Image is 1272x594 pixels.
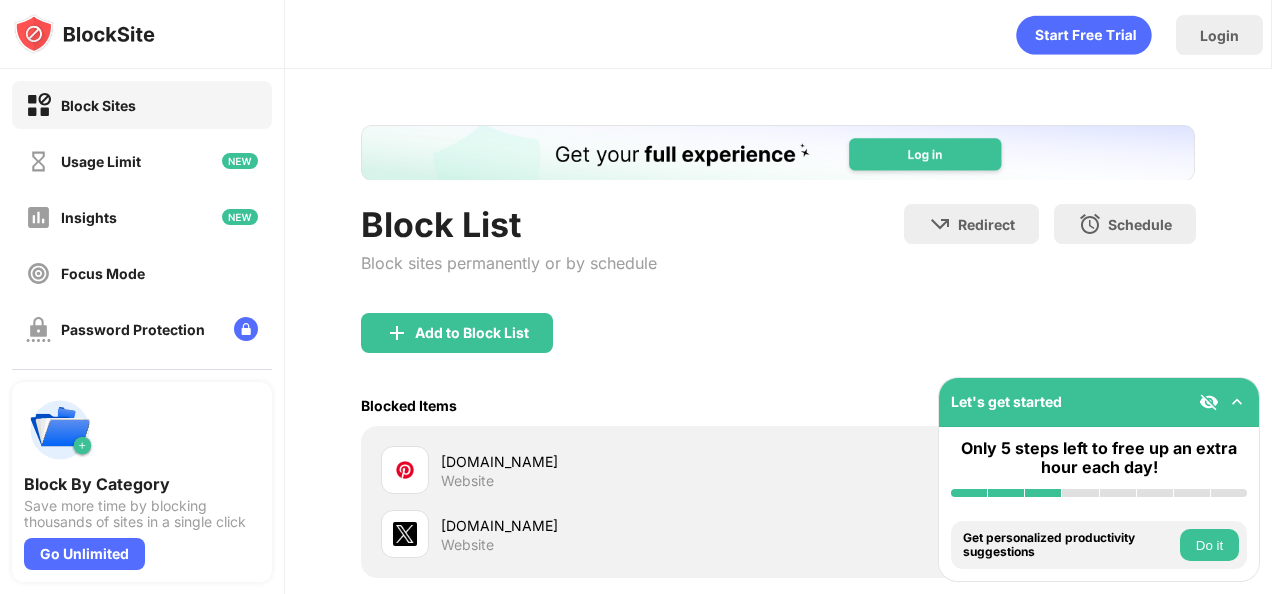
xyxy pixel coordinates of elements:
[61,97,136,114] div: Block Sites
[963,531,1175,560] div: Get personalized productivity suggestions
[441,536,494,554] div: Website
[26,261,51,286] img: focus-off.svg
[61,209,117,226] div: Insights
[441,515,778,536] div: [DOMAIN_NAME]
[222,153,258,169] img: new-icon.svg
[1180,529,1239,561] button: Do it
[222,209,258,225] img: new-icon.svg
[951,439,1247,477] div: Only 5 steps left to free up an extra hour each day!
[61,265,145,282] div: Focus Mode
[24,394,96,466] img: push-categories.svg
[24,474,260,494] div: Block By Category
[26,93,51,118] img: block-on.svg
[958,216,1015,233] div: Redirect
[951,393,1062,410] div: Let's get started
[26,205,51,230] img: insights-off.svg
[61,153,141,170] div: Usage Limit
[361,125,1195,180] iframe: Banner
[361,253,657,273] div: Block sites permanently or by schedule
[26,149,51,174] img: time-usage-off.svg
[393,522,417,546] img: favicons
[1016,15,1152,55] div: animation
[24,498,260,530] div: Save more time by blocking thousands of sites in a single click
[361,204,657,245] div: Block List
[1227,392,1247,412] img: omni-setup-toggle.svg
[234,317,258,341] img: lock-menu.svg
[24,538,145,570] div: Go Unlimited
[393,458,417,482] img: favicons
[361,397,457,414] div: Blocked Items
[26,317,51,342] img: password-protection-off.svg
[14,14,155,54] img: logo-blocksite.svg
[1200,27,1239,44] div: Login
[441,472,494,490] div: Website
[441,451,778,472] div: [DOMAIN_NAME]
[61,321,205,338] div: Password Protection
[415,325,529,341] div: Add to Block List
[1199,392,1219,412] img: eye-not-visible.svg
[1108,216,1172,233] div: Schedule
